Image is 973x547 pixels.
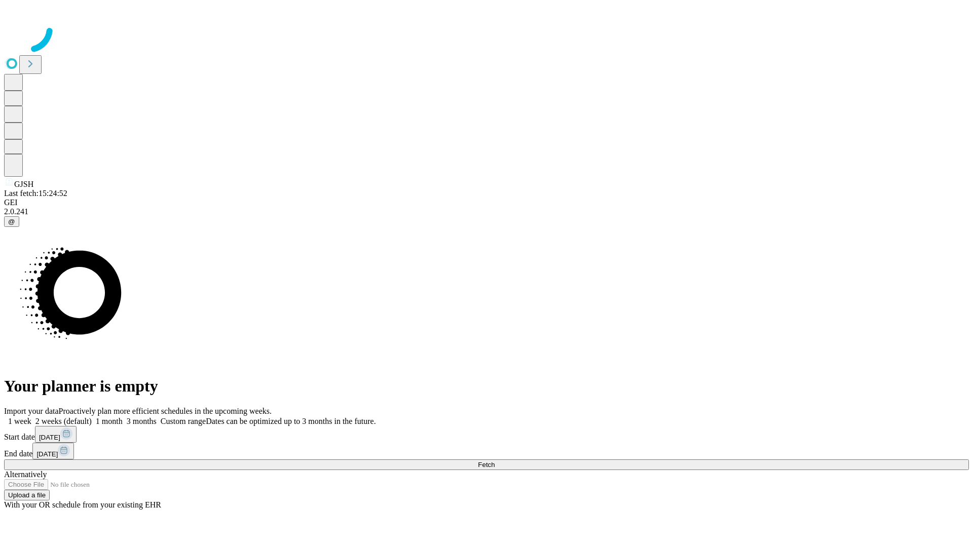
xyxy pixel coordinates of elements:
[4,459,969,470] button: Fetch
[4,443,969,459] div: End date
[8,218,15,225] span: @
[32,443,74,459] button: [DATE]
[161,417,206,425] span: Custom range
[14,180,33,188] span: GJSH
[478,461,495,468] span: Fetch
[4,377,969,396] h1: Your planner is empty
[8,417,31,425] span: 1 week
[4,198,969,207] div: GEI
[4,426,969,443] div: Start date
[4,490,50,500] button: Upload a file
[4,407,59,415] span: Import your data
[35,426,77,443] button: [DATE]
[127,417,157,425] span: 3 months
[4,207,969,216] div: 2.0.241
[4,216,19,227] button: @
[39,434,60,441] span: [DATE]
[4,470,47,479] span: Alternatively
[59,407,272,415] span: Proactively plan more efficient schedules in the upcoming weeks.
[4,189,67,198] span: Last fetch: 15:24:52
[206,417,376,425] span: Dates can be optimized up to 3 months in the future.
[35,417,92,425] span: 2 weeks (default)
[96,417,123,425] span: 1 month
[4,500,161,509] span: With your OR schedule from your existing EHR
[36,450,58,458] span: [DATE]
